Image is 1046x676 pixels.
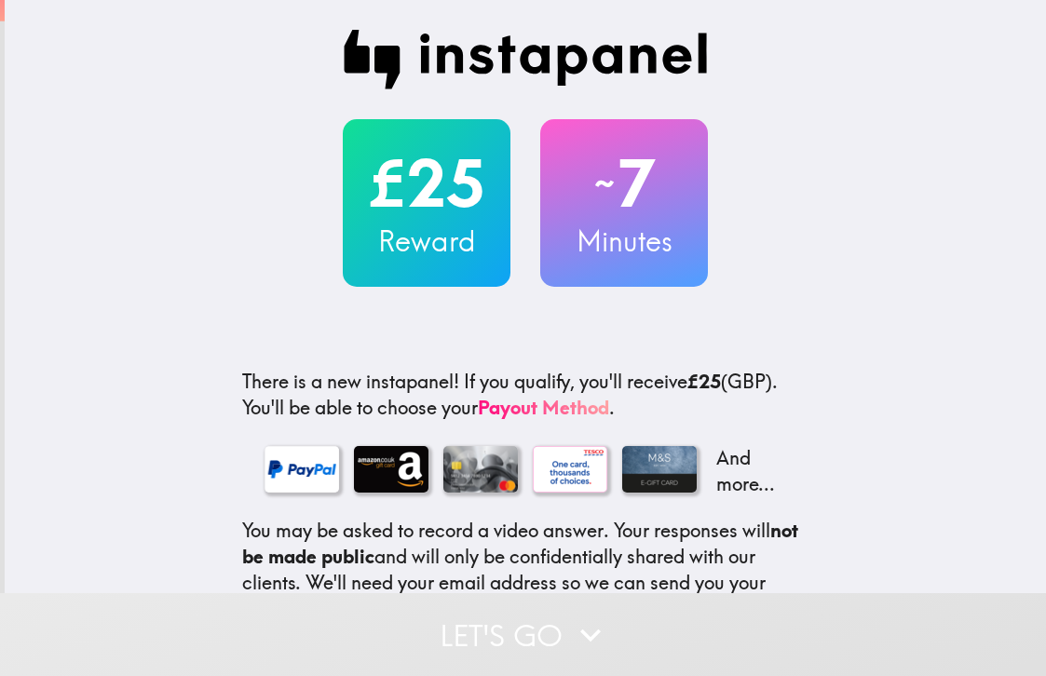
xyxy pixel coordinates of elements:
[343,30,708,89] img: Instapanel
[242,518,808,622] p: You may be asked to record a video answer. Your responses will and will only be confidentially sh...
[242,369,808,421] p: If you qualify, you'll receive (GBP) . You'll be able to choose your .
[687,370,721,393] b: £25
[343,145,510,222] h2: £25
[712,445,786,497] p: And more...
[540,222,708,261] h3: Minutes
[242,370,459,393] span: There is a new instapanel!
[591,155,618,211] span: ~
[242,519,798,568] b: not be made public
[478,396,609,419] a: Payout Method
[540,145,708,222] h2: 7
[343,222,510,261] h3: Reward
